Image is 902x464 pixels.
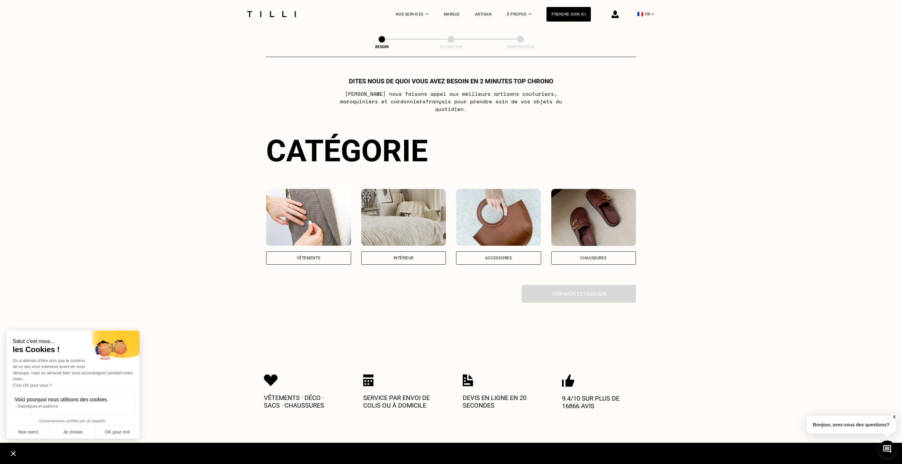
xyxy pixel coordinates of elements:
[349,77,553,85] h1: Dites nous de quoi vous avez besoin en 2 minutes top chrono
[562,395,638,410] p: 9.4/10 sur plus de 16866 avis
[264,374,278,386] img: Icon
[551,189,636,246] img: Chaussures
[363,394,439,409] p: Service par envoi de colis ou à domicile
[426,13,428,15] img: Menu déroulant
[891,414,897,421] button: X
[463,374,473,386] img: Icon
[529,13,531,15] img: Menu déroulant à propos
[325,90,577,113] p: [PERSON_NAME] nous faisons appel aux meilleurs artisans couturiers , maroquiniers et cordonniers ...
[394,256,414,260] div: Intérieur
[651,13,654,15] img: menu déroulant
[361,189,446,246] img: Intérieur
[611,10,619,18] img: icône connexion
[266,133,636,169] div: Catégorie
[245,11,298,17] img: Logo du service de couturière Tilli
[456,189,541,246] img: Accessoires
[264,394,340,409] p: Vêtements · Déco · Sacs · Chaussures
[266,189,351,246] img: Vêtements
[419,45,483,49] div: Estimation
[807,416,896,434] p: Bonjour, avez-vous des questions?
[350,45,414,49] div: Besoin
[485,256,512,260] div: Accessoires
[475,12,492,16] a: Artisan
[463,394,539,409] p: Devis en ligne en 20 secondes
[489,45,552,49] div: Confirmation
[546,7,591,22] a: Prendre soin ici
[580,256,606,260] div: Chaussures
[637,11,644,17] span: 🇫🇷
[363,374,374,386] img: Icon
[444,12,460,16] a: Marque
[562,374,574,387] img: Icon
[297,256,320,260] div: Vêtements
